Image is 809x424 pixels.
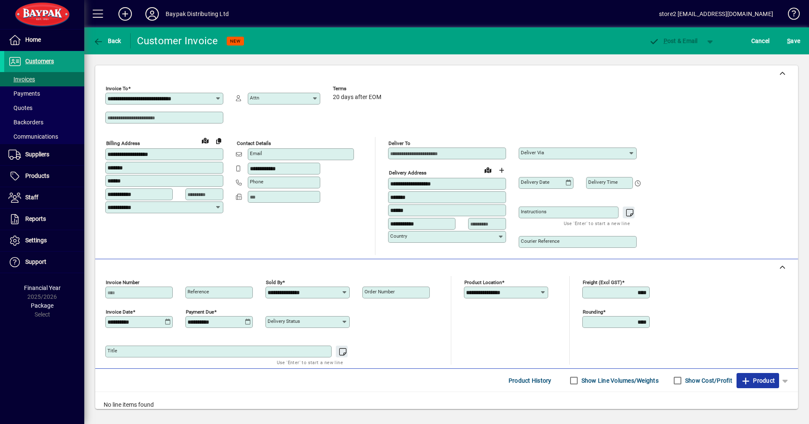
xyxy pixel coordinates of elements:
[4,187,84,208] a: Staff
[481,163,495,177] a: View on map
[188,289,209,295] mat-label: Reference
[741,374,775,387] span: Product
[106,86,128,91] mat-label: Invoice To
[8,119,43,126] span: Backorders
[266,279,282,285] mat-label: Sold by
[388,140,410,146] mat-label: Deliver To
[112,6,139,21] button: Add
[25,36,41,43] span: Home
[25,151,49,158] span: Suppliers
[8,133,58,140] span: Communications
[4,144,84,165] a: Suppliers
[505,373,555,388] button: Product History
[564,218,630,228] mat-hint: Use 'Enter' to start a new line
[664,38,667,44] span: P
[509,374,552,387] span: Product History
[4,166,84,187] a: Products
[390,233,407,239] mat-label: Country
[166,7,229,21] div: Baypak Distributing Ltd
[91,33,123,48] button: Back
[277,357,343,367] mat-hint: Use 'Enter' to start a new line
[4,252,84,273] a: Support
[198,134,212,147] a: View on map
[4,30,84,51] a: Home
[106,309,133,315] mat-label: Invoice date
[25,258,46,265] span: Support
[8,90,40,97] span: Payments
[4,230,84,251] a: Settings
[93,38,121,44] span: Back
[230,38,241,44] span: NEW
[751,34,770,48] span: Cancel
[583,309,603,315] mat-label: Rounding
[250,150,262,156] mat-label: Email
[4,86,84,101] a: Payments
[95,392,798,418] div: No line items found
[250,95,259,101] mat-label: Attn
[364,289,395,295] mat-label: Order number
[31,302,54,309] span: Package
[645,33,702,48] button: Post & Email
[521,150,544,156] mat-label: Deliver via
[588,179,618,185] mat-label: Delivery time
[521,238,560,244] mat-label: Courier Reference
[250,179,263,185] mat-label: Phone
[659,7,773,21] div: store2 [EMAIL_ADDRESS][DOMAIN_NAME]
[137,34,218,48] div: Customer Invoice
[4,115,84,129] a: Backorders
[25,58,54,64] span: Customers
[212,134,225,148] button: Copy to Delivery address
[25,172,49,179] span: Products
[495,164,508,177] button: Choose address
[107,348,117,354] mat-label: Title
[106,279,139,285] mat-label: Invoice number
[580,376,659,385] label: Show Line Volumes/Weights
[25,194,38,201] span: Staff
[787,34,800,48] span: ave
[25,215,46,222] span: Reports
[8,105,32,111] span: Quotes
[683,376,732,385] label: Show Cost/Profit
[4,101,84,115] a: Quotes
[333,86,383,91] span: Terms
[333,94,381,101] span: 20 days after EOM
[749,33,772,48] button: Cancel
[521,209,546,215] mat-label: Instructions
[649,38,698,44] span: ost & Email
[583,279,622,285] mat-label: Freight (excl GST)
[186,309,214,315] mat-label: Payment due
[139,6,166,21] button: Profile
[24,284,61,291] span: Financial Year
[4,72,84,86] a: Invoices
[8,76,35,83] span: Invoices
[787,38,790,44] span: S
[4,129,84,144] a: Communications
[4,209,84,230] a: Reports
[25,237,47,244] span: Settings
[84,33,131,48] app-page-header-button: Back
[464,279,502,285] mat-label: Product location
[268,318,300,324] mat-label: Delivery status
[737,373,779,388] button: Product
[782,2,798,29] a: Knowledge Base
[785,33,802,48] button: Save
[521,179,549,185] mat-label: Delivery date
